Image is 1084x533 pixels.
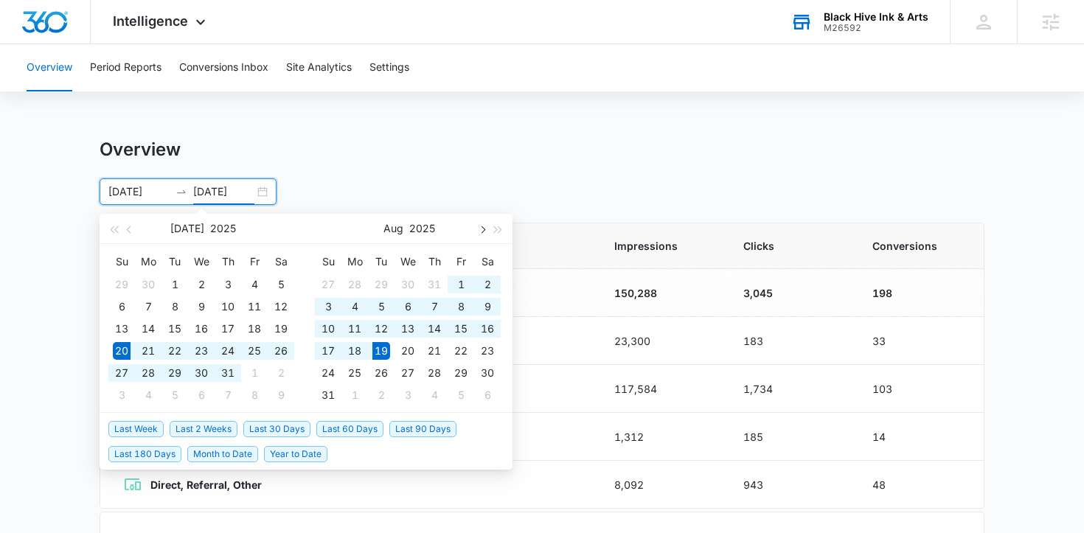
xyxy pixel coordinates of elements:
td: 2025-07-31 [215,362,241,384]
td: 2025-07-11 [241,296,268,318]
td: 1,312 [597,413,726,461]
td: 2025-07-08 [161,296,188,318]
div: 6 [192,386,210,404]
div: 14 [425,320,443,338]
div: 28 [425,364,443,382]
div: 24 [319,364,337,382]
td: 2025-07-15 [161,318,188,340]
div: 29 [113,276,131,293]
button: Site Analytics [286,44,352,91]
td: 2025-07-12 [268,296,294,318]
td: 33 [855,317,984,365]
td: 2025-08-29 [448,362,474,384]
th: Sa [268,250,294,274]
button: Period Reports [90,44,161,91]
div: 2 [372,386,390,404]
td: 2025-08-04 [341,296,368,318]
td: 2025-07-19 [268,318,294,340]
div: 29 [452,364,470,382]
div: 5 [166,386,184,404]
div: 19 [272,320,290,338]
th: Mo [135,250,161,274]
td: 2025-08-31 [315,384,341,406]
td: 2025-07-09 [188,296,215,318]
div: 26 [372,364,390,382]
td: 2025-07-07 [135,296,161,318]
button: 2025 [409,214,435,243]
td: 2025-07-04 [241,274,268,296]
div: 6 [113,298,131,316]
td: 2025-08-30 [474,362,501,384]
div: 22 [166,342,184,360]
td: 2025-07-21 [135,340,161,362]
span: Month to Date [187,446,258,462]
div: 27 [113,364,131,382]
div: 30 [139,276,157,293]
div: 30 [479,364,496,382]
div: 9 [479,298,496,316]
td: 2025-07-22 [161,340,188,362]
td: 2025-08-05 [368,296,395,318]
div: 27 [319,276,337,293]
td: 2025-07-03 [215,274,241,296]
td: 8,092 [597,461,726,509]
div: 20 [113,342,131,360]
span: Last 90 Days [389,421,456,437]
div: 1 [166,276,184,293]
td: 2025-08-21 [421,340,448,362]
div: 23 [479,342,496,360]
td: 2025-07-27 [108,362,135,384]
input: Start date [108,184,170,200]
td: 198 [855,269,984,317]
div: 7 [219,386,237,404]
td: 2025-09-03 [395,384,421,406]
div: 31 [319,386,337,404]
div: 17 [219,320,237,338]
div: 1 [452,276,470,293]
div: 4 [425,386,443,404]
td: 1,734 [726,365,855,413]
div: 28 [346,276,364,293]
td: 2025-08-08 [448,296,474,318]
th: Mo [341,250,368,274]
td: 2025-07-10 [215,296,241,318]
div: 13 [399,320,417,338]
td: 2025-08-27 [395,362,421,384]
div: 17 [319,342,337,360]
td: 2025-07-18 [241,318,268,340]
div: 5 [272,276,290,293]
div: 1 [246,364,263,382]
td: 2025-09-02 [368,384,395,406]
div: 9 [192,298,210,316]
div: 21 [425,342,443,360]
td: 2025-08-24 [315,362,341,384]
td: 2025-07-30 [395,274,421,296]
td: 185 [726,413,855,461]
td: 2025-08-03 [108,384,135,406]
td: 2025-07-28 [341,274,368,296]
td: 2025-07-29 [368,274,395,296]
td: 2025-08-20 [395,340,421,362]
td: 2025-08-14 [421,318,448,340]
th: Su [315,250,341,274]
div: 25 [246,342,263,360]
div: account name [824,11,928,23]
td: 2025-07-06 [108,296,135,318]
th: Su [108,250,135,274]
div: 3 [219,276,237,293]
div: 26 [272,342,290,360]
td: 2025-08-09 [474,296,501,318]
span: Last 180 Days [108,446,181,462]
button: [DATE] [170,214,204,243]
input: End date [193,184,254,200]
div: 20 [399,342,417,360]
button: 2025 [210,214,236,243]
div: 22 [452,342,470,360]
div: 19 [372,342,390,360]
button: Conversions Inbox [179,44,268,91]
button: Settings [369,44,409,91]
h1: Overview [100,139,181,161]
div: 2 [479,276,496,293]
td: 2025-07-26 [268,340,294,362]
div: 3 [319,298,337,316]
